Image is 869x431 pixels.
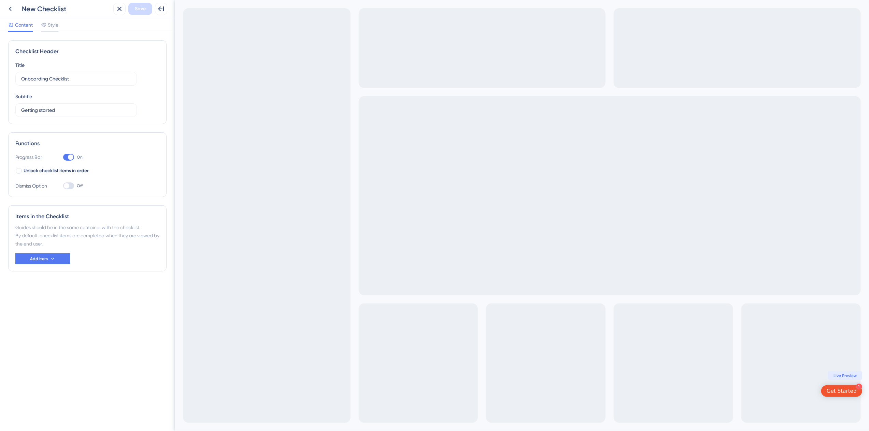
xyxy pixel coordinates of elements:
span: On [77,154,83,160]
span: Save [135,5,146,13]
div: Items in the Checklist [15,212,159,221]
span: Add Item [30,256,48,262]
span: Live Preview [659,373,682,378]
div: Dismiss Option [15,182,49,190]
span: Unlock checklist items in order [24,167,89,175]
div: Open Get Started checklist, remaining modules: 1 [646,385,687,397]
div: New Checklist [22,4,111,14]
button: Save [128,3,152,15]
input: Header 1 [21,75,131,83]
div: Functions [15,139,159,148]
span: Off [77,183,83,189]
div: Subtitle [15,92,32,101]
div: Title [15,61,25,69]
div: 1 [681,384,687,390]
button: Add Item [15,253,70,264]
span: Content [15,21,33,29]
div: Progress Bar [15,153,49,161]
div: Checklist Header [15,47,159,56]
input: Header 2 [21,106,131,114]
div: Guides should be in the same container with the checklist. By default, checklist items are comple... [15,223,159,248]
div: Get Started [652,388,682,395]
span: Style [48,21,58,29]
